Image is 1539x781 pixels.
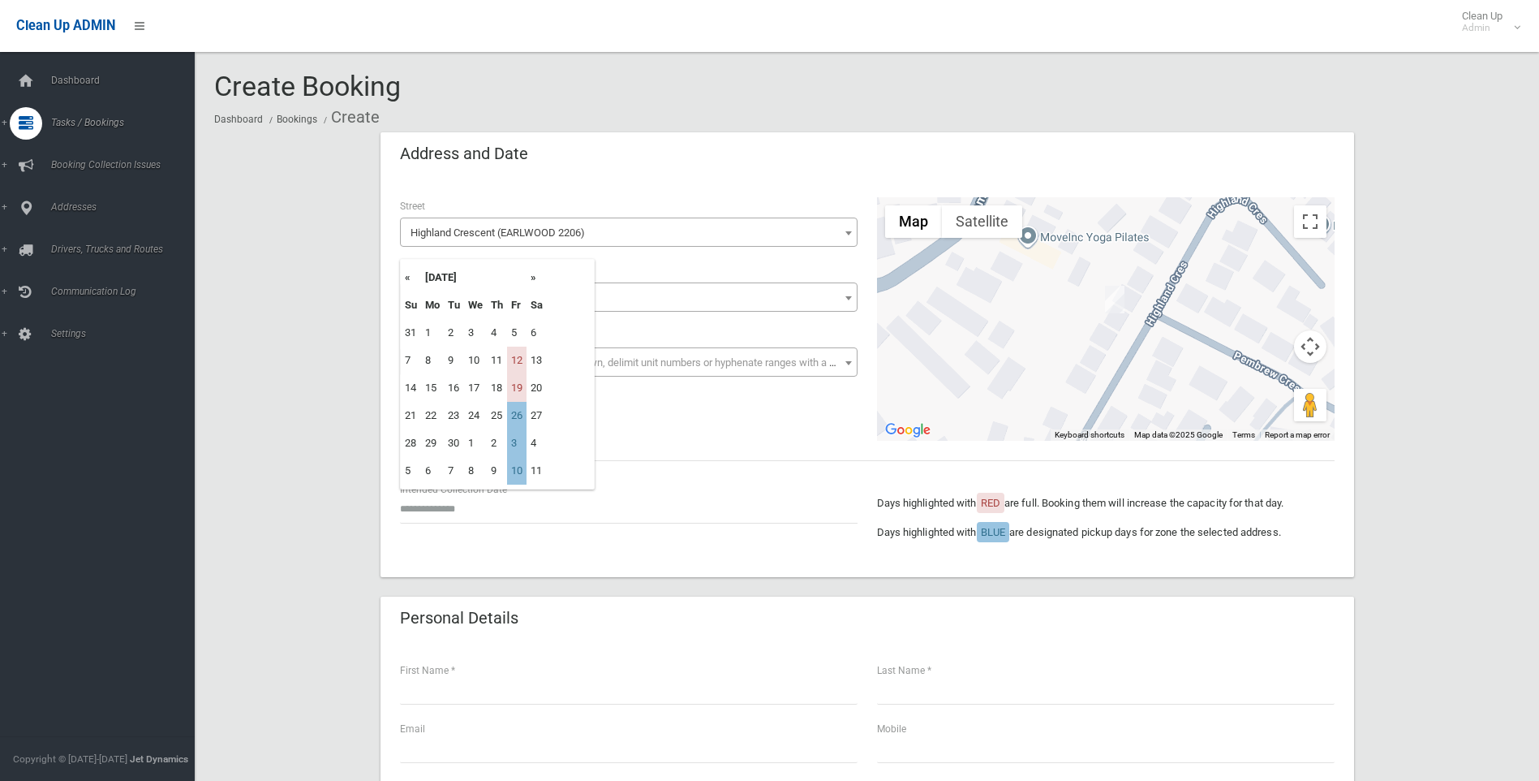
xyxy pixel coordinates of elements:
[444,374,464,402] td: 16
[421,429,444,457] td: 29
[277,114,317,125] a: Bookings
[507,319,527,347] td: 5
[444,402,464,429] td: 23
[507,402,527,429] td: 26
[877,523,1335,542] p: Days highlighted with are designated pickup days for zone the selected address.
[46,286,207,297] span: Communication Log
[380,138,548,170] header: Address and Date
[464,402,487,429] td: 24
[401,347,421,374] td: 7
[46,159,207,170] span: Booking Collection Issues
[885,205,942,238] button: Show street map
[487,457,507,485] td: 9
[214,70,401,102] span: Create Booking
[487,291,507,319] th: Th
[1232,430,1255,439] a: Terms (opens in new tab)
[421,374,444,402] td: 15
[507,291,527,319] th: Fr
[421,457,444,485] td: 6
[421,402,444,429] td: 22
[320,102,380,132] li: Create
[16,18,115,33] span: Clean Up ADMIN
[444,457,464,485] td: 7
[507,429,527,457] td: 3
[130,753,188,765] strong: Jet Dynamics
[401,374,421,402] td: 14
[464,457,487,485] td: 8
[400,283,858,312] span: 20
[1294,389,1326,421] button: Drag Pegman onto the map to open Street View
[1105,286,1124,313] div: 20 Highland Crescent, EARLWOOD NSW 2206
[507,347,527,374] td: 12
[1294,205,1326,238] button: Toggle fullscreen view
[404,287,853,309] span: 20
[401,402,421,429] td: 21
[1265,430,1330,439] a: Report a map error
[527,374,547,402] td: 20
[464,291,487,319] th: We
[464,347,487,374] td: 10
[527,429,547,457] td: 4
[981,526,1005,538] span: BLUE
[507,457,527,485] td: 10
[401,291,421,319] th: Su
[444,429,464,457] td: 30
[877,494,1335,513] p: Days highlighted with are full. Booking them will increase the capacity for that day.
[464,374,487,402] td: 17
[421,291,444,319] th: Mo
[421,319,444,347] td: 1
[421,347,444,374] td: 8
[46,328,207,339] span: Settings
[46,117,207,128] span: Tasks / Bookings
[527,347,547,374] td: 13
[444,291,464,319] th: Tu
[464,319,487,347] td: 3
[46,244,207,255] span: Drivers, Trucks and Routes
[487,319,507,347] td: 4
[527,291,547,319] th: Sa
[421,264,527,291] th: [DATE]
[1055,429,1124,441] button: Keyboard shortcuts
[1294,330,1326,363] button: Map camera controls
[487,402,507,429] td: 25
[1134,430,1223,439] span: Map data ©2025 Google
[46,201,207,213] span: Addresses
[401,319,421,347] td: 31
[527,402,547,429] td: 27
[444,319,464,347] td: 2
[507,374,527,402] td: 19
[881,420,935,441] a: Open this area in Google Maps (opens a new window)
[527,264,547,291] th: »
[214,114,263,125] a: Dashboard
[411,356,864,369] span: Select the unit number from the dropdown, delimit unit numbers or hyphenate ranges with a comma
[1462,22,1502,34] small: Admin
[487,347,507,374] td: 11
[487,374,507,402] td: 18
[401,264,421,291] th: «
[942,205,1022,238] button: Show satellite imagery
[380,602,538,634] header: Personal Details
[400,218,858,247] span: Highland Crescent (EARLWOOD 2206)
[46,75,207,86] span: Dashboard
[881,420,935,441] img: Google
[981,497,1000,509] span: RED
[1454,10,1519,34] span: Clean Up
[401,429,421,457] td: 28
[13,753,127,765] span: Copyright © [DATE]-[DATE]
[527,457,547,485] td: 11
[444,347,464,374] td: 9
[487,429,507,457] td: 2
[401,457,421,485] td: 5
[404,222,853,244] span: Highland Crescent (EARLWOOD 2206)
[527,319,547,347] td: 6
[464,429,487,457] td: 1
